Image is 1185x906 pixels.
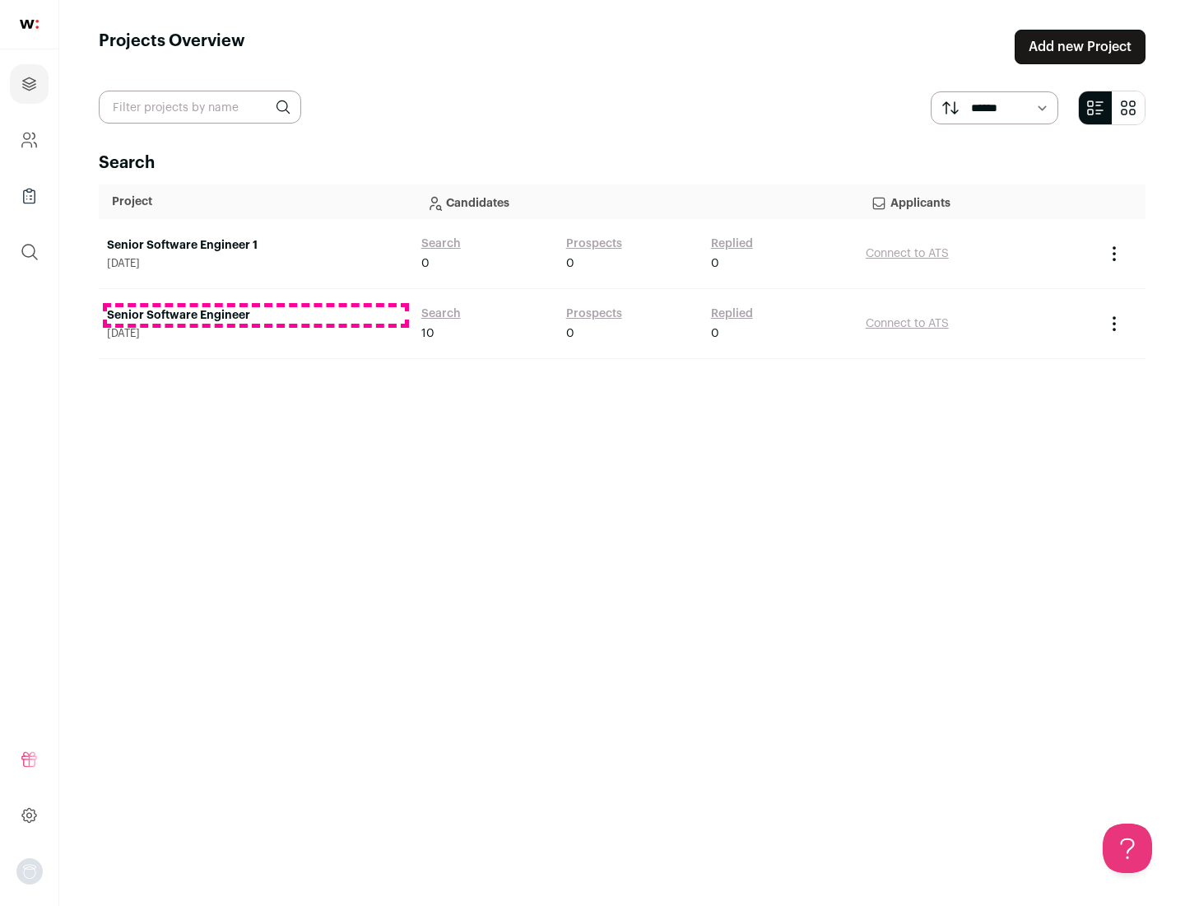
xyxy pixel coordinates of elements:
[871,185,1083,218] p: Applicants
[711,306,753,322] a: Replied
[866,248,949,259] a: Connect to ATS
[421,325,434,342] span: 10
[866,318,949,329] a: Connect to ATS
[99,91,301,124] input: Filter projects by name
[566,236,622,252] a: Prospects
[1015,30,1145,64] a: Add new Project
[711,236,753,252] a: Replied
[16,858,43,885] button: Open dropdown
[10,176,49,216] a: Company Lists
[1104,244,1124,264] button: Project Actions
[711,325,719,342] span: 0
[112,194,400,210] p: Project
[16,858,43,885] img: nopic.png
[10,64,49,104] a: Projects
[566,306,622,322] a: Prospects
[1104,314,1124,334] button: Project Actions
[1103,824,1152,873] iframe: Toggle Customer Support
[566,255,574,272] span: 0
[10,120,49,160] a: Company and ATS Settings
[711,255,719,272] span: 0
[566,325,574,342] span: 0
[421,236,461,252] a: Search
[99,30,245,64] h1: Projects Overview
[426,185,844,218] p: Candidates
[421,306,461,322] a: Search
[107,327,405,340] span: [DATE]
[107,307,405,324] a: Senior Software Engineer
[20,20,39,29] img: wellfound-shorthand-0d5821cbd27db2630d0214b213865d53afaa358527fdda9d0ea32b1df1b89c2c.svg
[107,237,405,254] a: Senior Software Engineer 1
[421,255,430,272] span: 0
[99,152,1145,175] h2: Search
[107,257,405,270] span: [DATE]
